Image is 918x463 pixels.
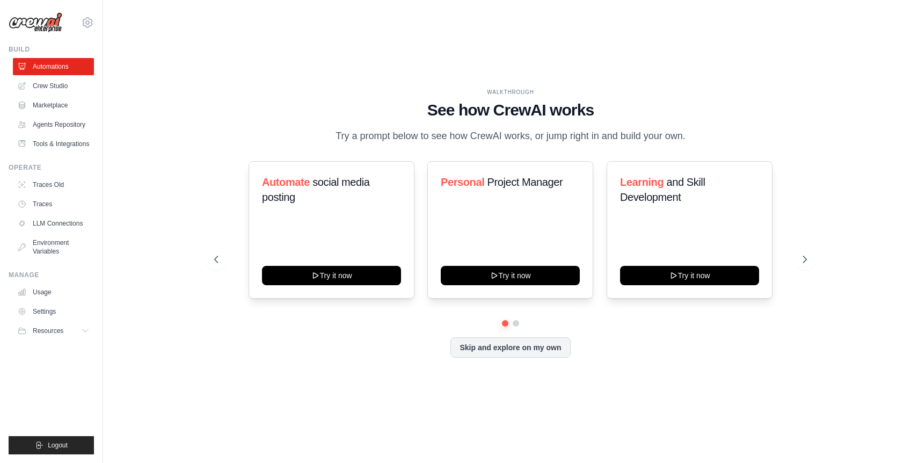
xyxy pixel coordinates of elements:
[262,176,370,203] span: social media posting
[9,45,94,54] div: Build
[620,176,705,203] span: and Skill Development
[13,58,94,75] a: Automations
[13,77,94,95] a: Crew Studio
[620,266,759,285] button: Try it now
[13,135,94,153] a: Tools & Integrations
[487,176,563,188] span: Project Manager
[214,88,807,96] div: WALKTHROUGH
[9,271,94,279] div: Manage
[13,116,94,133] a: Agents Repository
[13,176,94,193] a: Traces Old
[441,266,580,285] button: Try it now
[450,337,570,358] button: Skip and explore on my own
[441,176,484,188] span: Personal
[33,327,63,335] span: Resources
[620,176,664,188] span: Learning
[9,163,94,172] div: Operate
[13,303,94,320] a: Settings
[13,97,94,114] a: Marketplace
[13,284,94,301] a: Usage
[262,176,310,188] span: Automate
[13,196,94,213] a: Traces
[9,436,94,454] button: Logout
[214,100,807,120] h1: See how CrewAI works
[9,12,62,33] img: Logo
[330,128,691,144] p: Try a prompt below to see how CrewAI works, or jump right in and build your own.
[13,234,94,260] a: Environment Variables
[13,215,94,232] a: LLM Connections
[262,266,401,285] button: Try it now
[48,441,68,450] span: Logout
[13,322,94,339] button: Resources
